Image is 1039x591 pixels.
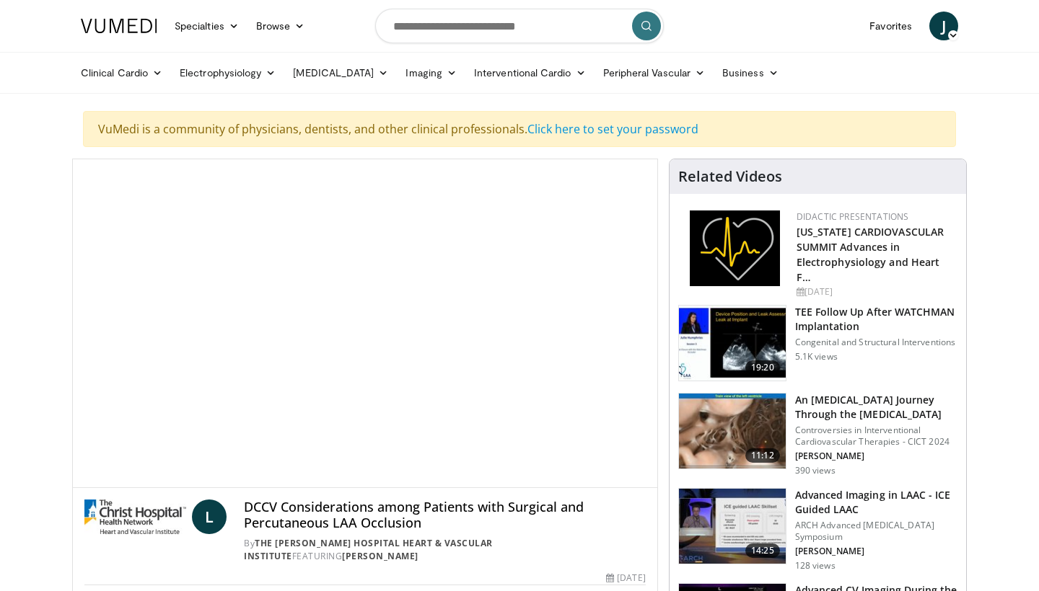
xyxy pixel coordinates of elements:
[795,546,957,557] p: [PERSON_NAME]
[465,58,595,87] a: Interventional Cardio
[678,488,957,572] a: 14:25 Advanced Imaging in LAAC - ICE Guided LAAC ARCH Advanced [MEDICAL_DATA] Symposium [PERSON_N...
[795,337,957,348] p: Congenital and Structural Interventions
[714,58,787,87] a: Business
[795,305,957,334] h3: TEE Follow Up After WATCHMAN Implantation
[678,393,957,476] a: 11:12 An [MEDICAL_DATA] Journey Through the [MEDICAL_DATA] Controversies in Interventional Cardio...
[797,285,955,298] div: [DATE]
[745,543,780,558] span: 14:25
[795,351,838,363] p: 5.1K views
[795,488,957,517] h3: Advanced Imaging in LAAC - ICE Guided LAAC
[797,225,944,284] a: [US_STATE] CARDIOVASCULAR SUMMIT Advances in Electrophysiology and Heart F…
[679,306,786,381] img: 23560dd8-3bb0-4032-bde5-13c1645a554f.150x105_q85_crop-smart_upscale.jpg
[861,12,921,40] a: Favorites
[73,159,657,488] video-js: Video Player
[795,520,957,543] p: ARCH Advanced [MEDICAL_DATA] Symposium
[795,450,957,462] p: [PERSON_NAME]
[795,560,836,572] p: 128 views
[247,12,314,40] a: Browse
[795,425,957,448] p: Controversies in Interventional Cardiovascular Therapies - CICT 2024
[83,111,956,147] div: VuMedi is a community of physicians, dentists, and other clinical professionals.
[679,489,786,564] img: 95b27ae5-0048-45c0-a1ce-a02df476f867.150x105_q85_crop-smart_upscale.jpg
[795,393,957,422] h3: An [MEDICAL_DATA] Journey Through the [MEDICAL_DATA]
[595,58,714,87] a: Peripheral Vascular
[244,537,493,562] a: The [PERSON_NAME] Hospital Heart & Vascular Institute
[342,550,418,562] a: [PERSON_NAME]
[171,58,284,87] a: Electrophysiology
[375,9,664,43] input: Search topics, interventions
[84,499,186,534] img: The Christ Hospital Heart & Vascular Institute
[678,168,782,185] h4: Related Videos
[690,210,780,286] img: 1860aa7a-ba06-47e3-81a4-3dc728c2b4cf.png.150x105_q85_autocrop_double_scale_upscale_version-0.2.png
[606,572,645,585] div: [DATE]
[678,305,957,381] a: 19:20 TEE Follow Up After WATCHMAN Implantation Congenital and Structural Interventions 5.1K views
[929,12,958,40] a: J
[81,19,157,33] img: VuMedi Logo
[244,537,645,563] div: By FEATURING
[797,210,955,223] div: Didactic Presentations
[745,448,780,463] span: 11:12
[72,58,171,87] a: Clinical Cardio
[795,465,836,476] p: 390 views
[745,360,780,375] span: 19:20
[679,394,786,468] img: b3f219ed-ac47-435c-9f84-b2c0959a2908.150x105_q85_crop-smart_upscale.jpg
[527,121,698,137] a: Click here to set your password
[244,499,645,530] h4: DCCV Considerations among Patients with Surgical and Percutaneous LAA Occlusion
[192,499,227,534] a: L
[397,58,465,87] a: Imaging
[166,12,247,40] a: Specialties
[284,58,397,87] a: [MEDICAL_DATA]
